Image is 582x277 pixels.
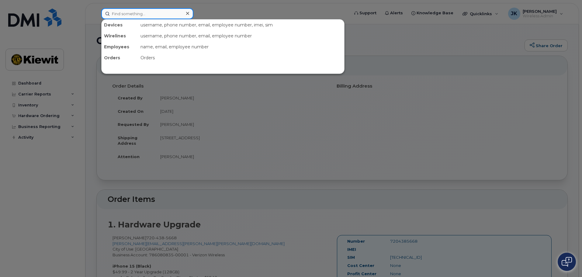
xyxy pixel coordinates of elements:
[562,257,572,267] img: Open chat
[138,52,344,63] div: Orders
[138,19,344,30] div: username, phone number, email, employee number, imei, sim
[138,30,344,41] div: username, phone number, email, employee number
[102,41,138,52] div: Employees
[102,30,138,41] div: Wirelines
[102,19,138,30] div: Devices
[102,52,138,63] div: Orders
[138,41,344,52] div: name, email, employee number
